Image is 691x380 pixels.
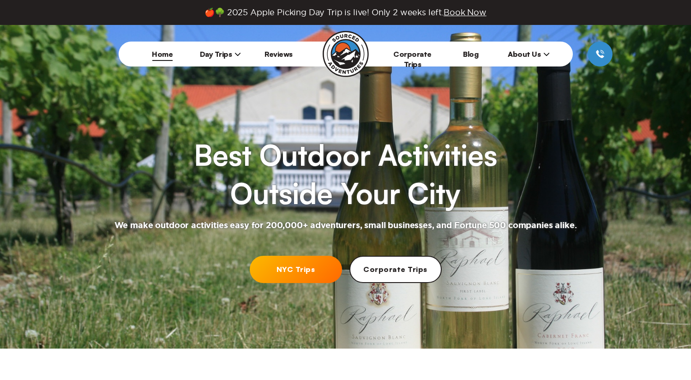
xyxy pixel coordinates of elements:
[463,49,478,59] a: Blog
[264,49,293,59] a: Reviews
[194,136,497,213] h1: Best Outdoor Activities Outside Your City
[204,7,486,18] span: 🍎🌳 2025 Apple Picking Day Trip is live! Only 2 weeks left.
[200,49,241,59] span: Day Trips
[250,256,342,283] a: NYC Trips
[349,256,442,283] a: Corporate Trips
[393,49,432,69] a: Corporate Trips
[444,8,487,17] span: Book Now
[508,49,550,59] span: About Us
[152,49,173,59] a: Home
[323,31,369,77] img: Sourced Adventures company logo
[114,220,577,231] h2: We make outdoor activities easy for 200,000+ adventurers, small businesses, and Fortune 500 compa...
